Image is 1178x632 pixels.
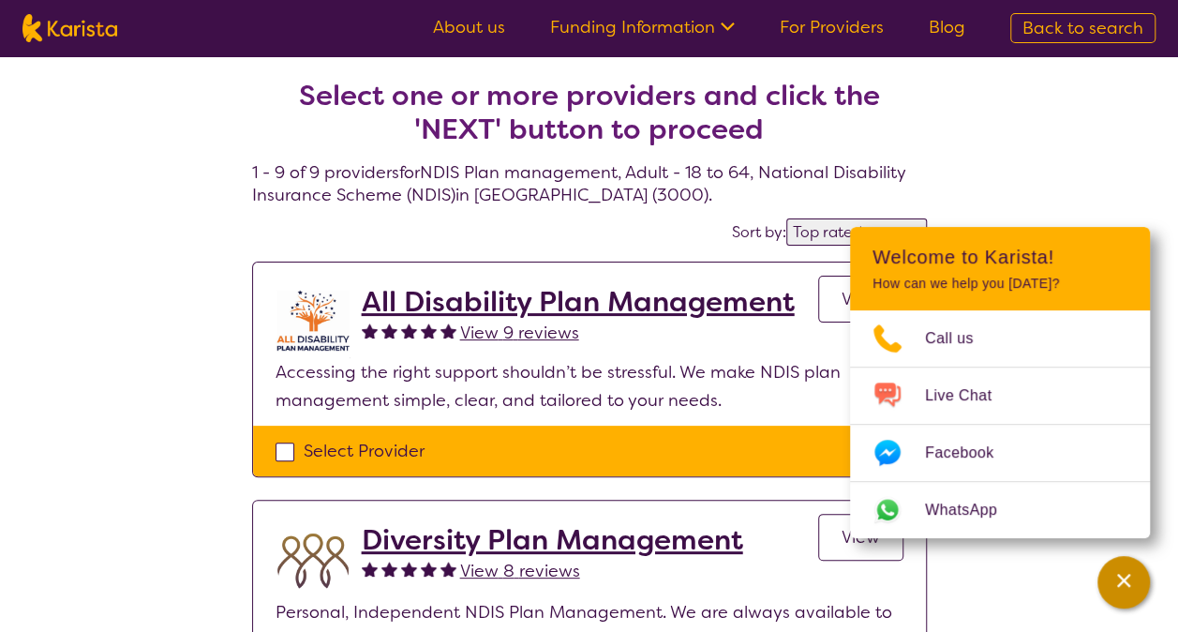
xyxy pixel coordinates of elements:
[362,561,378,577] img: fullstar
[381,561,397,577] img: fullstar
[1022,17,1143,39] span: Back to search
[401,561,417,577] img: fullstar
[850,482,1150,538] a: Web link opens in a new tab.
[925,324,996,353] span: Call us
[1010,13,1156,43] a: Back to search
[440,561,456,577] img: fullstar
[276,523,350,598] img: duqvjtfkvnzb31ymex15.png
[460,560,580,582] span: View 8 reviews
[433,16,505,38] a: About us
[850,310,1150,538] ul: Choose channel
[381,323,397,339] img: fullstar
[550,16,735,38] a: Funding Information
[252,34,927,206] h4: 1 - 9 of 9 providers for NDIS Plan management , Adult - 18 to 64 , National Disability Insurance ...
[842,526,880,549] span: View
[421,323,437,339] img: fullstar
[818,514,903,561] a: View
[440,323,456,339] img: fullstar
[460,319,579,347] a: View 9 reviews
[850,227,1150,538] div: Channel Menu
[842,288,880,310] span: View
[925,382,1014,410] span: Live Chat
[276,358,903,414] p: Accessing the right support shouldn’t be stressful. We make NDIS plan management simple, clear, a...
[362,523,743,557] a: Diversity Plan Management
[872,276,1127,292] p: How can we help you [DATE]?
[925,496,1020,524] span: WhatsApp
[421,561,437,577] img: fullstar
[362,285,795,319] a: All Disability Plan Management
[276,285,350,358] img: at5vqv0lot2lggohlylh.jpg
[732,222,786,242] label: Sort by:
[925,439,1016,467] span: Facebook
[460,322,579,344] span: View 9 reviews
[929,16,965,38] a: Blog
[872,246,1127,268] h2: Welcome to Karista!
[1097,556,1150,609] button: Channel Menu
[460,557,580,585] a: View 8 reviews
[362,323,378,339] img: fullstar
[22,14,117,42] img: Karista logo
[401,323,417,339] img: fullstar
[780,16,884,38] a: For Providers
[818,276,903,323] a: View
[275,79,904,146] h2: Select one or more providers and click the 'NEXT' button to proceed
